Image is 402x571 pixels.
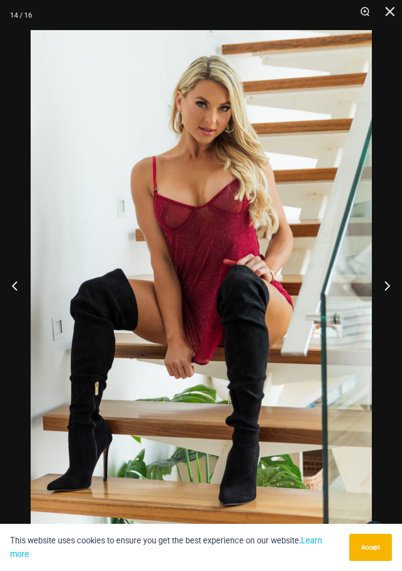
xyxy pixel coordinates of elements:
[31,30,372,541] img: Guilty Pleasures Red 1260 Slip 6045 Thong 06v2
[10,8,32,23] div: 14 / 16
[10,536,322,559] a: Learn more
[364,260,402,311] button: Next
[10,534,342,561] p: This website uses cookies to ensure you get the best experience on our website.
[349,534,392,561] button: Accept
